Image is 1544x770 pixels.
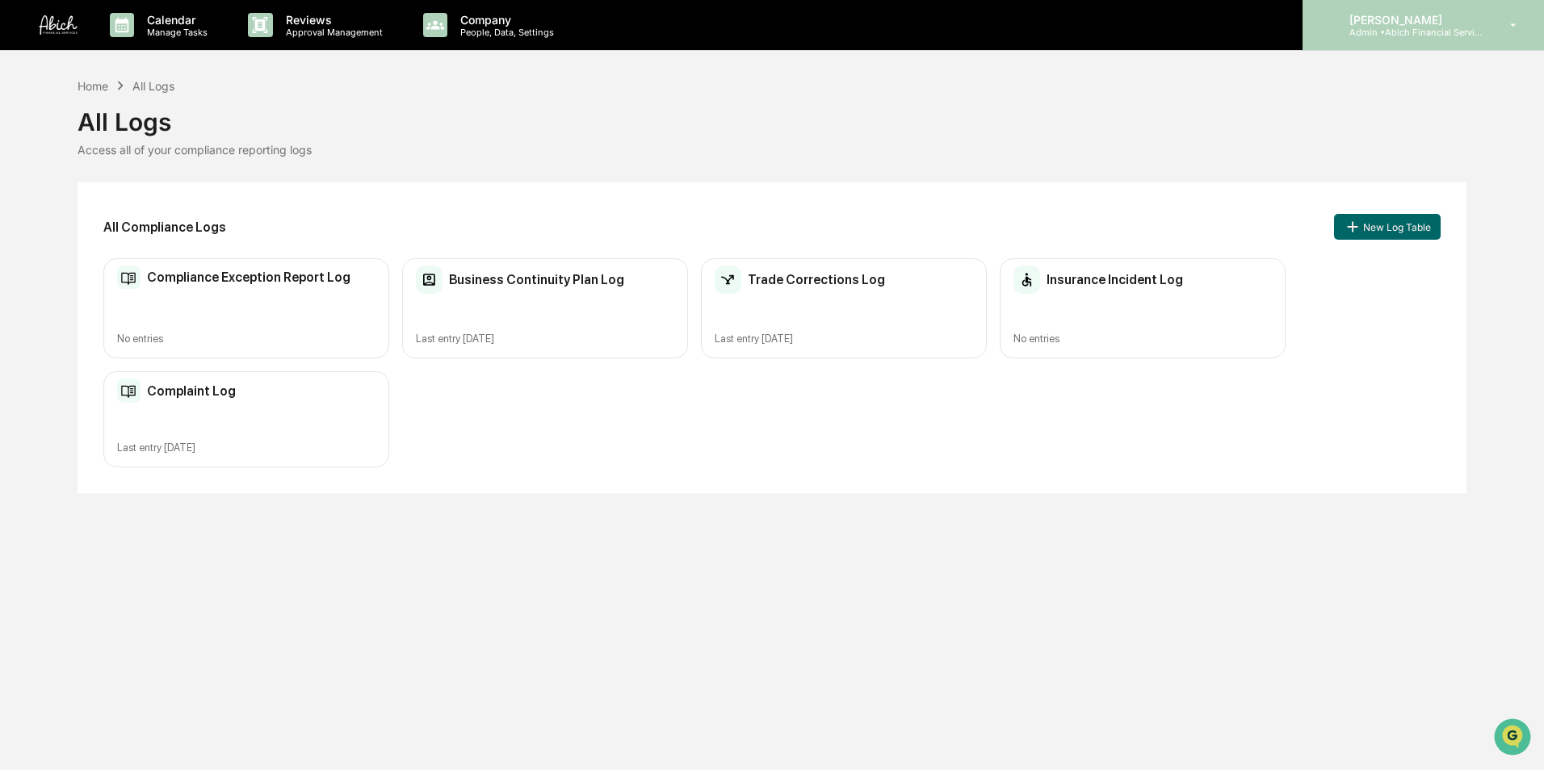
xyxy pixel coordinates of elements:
[449,272,624,287] h2: Business Continuity Plan Log
[416,333,674,345] div: Last entry [DATE]
[78,143,1467,157] div: Access all of your compliance reporting logs
[111,197,207,226] a: 🗄️Attestations
[133,203,200,220] span: Attestations
[1047,272,1183,287] h2: Insurance Incident Log
[147,383,236,399] h2: Complaint Log
[16,34,294,60] p: How can we help?
[1013,333,1272,345] div: No entries
[16,123,45,153] img: 1746055101610-c473b297-6a78-478c-a979-82029cc54cd1
[32,234,102,250] span: Data Lookup
[16,236,29,249] div: 🔎
[103,220,226,235] h2: All Compliance Logs
[748,272,885,287] h2: Trade Corrections Log
[117,205,130,218] div: 🗄️
[114,273,195,286] a: Powered byPylon
[16,205,29,218] div: 🖐️
[78,94,1467,136] div: All Logs
[132,79,174,93] div: All Logs
[117,266,141,290] img: Compliance Log Table Icon
[134,13,216,27] p: Calendar
[147,270,350,285] h2: Compliance Exception Report Log
[715,333,973,345] div: Last entry [DATE]
[10,197,111,226] a: 🖐️Preclearance
[1336,27,1487,38] p: Admin • Abich Financial Services
[39,15,78,35] img: logo
[134,27,216,38] p: Manage Tasks
[1336,13,1487,27] p: [PERSON_NAME]
[161,274,195,286] span: Pylon
[273,13,391,27] p: Reviews
[447,27,562,38] p: People, Data, Settings
[447,13,562,27] p: Company
[78,79,108,93] div: Home
[55,140,204,153] div: We're available if you need us!
[117,441,376,454] div: Last entry [DATE]
[275,128,294,148] button: Start new chat
[1492,717,1536,760] iframe: Open customer support
[273,27,391,38] p: Approval Management
[55,123,265,140] div: Start new chat
[117,333,376,345] div: No entries
[1334,214,1441,240] button: New Log Table
[117,379,141,403] img: Compliance Log Table Icon
[32,203,104,220] span: Preclearance
[10,228,108,257] a: 🔎Data Lookup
